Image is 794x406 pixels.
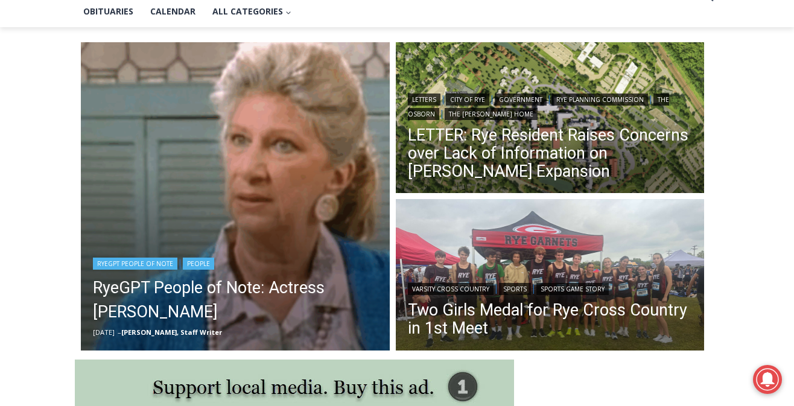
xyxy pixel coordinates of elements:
a: People [183,258,214,270]
a: RyeGPT People of Note [93,258,177,270]
a: City of Rye [446,94,489,106]
a: Letters [408,94,440,106]
span: – [118,328,121,337]
div: | [93,255,378,270]
a: Read More LETTER: Rye Resident Raises Concerns over Lack of Information on Osborn Expansion [396,42,705,197]
a: Sports [499,283,531,295]
img: (PHOTO: The Rye Varsity Cross Country team after their first meet on Saturday, September 6, 2025.... [396,199,705,354]
a: Two Girls Medal for Rye Cross Country in 1st Meet [408,301,693,337]
a: Sports Game Story [536,283,609,295]
a: Intern @ [DOMAIN_NAME] [290,117,585,150]
a: [PERSON_NAME], Staff Writer [121,328,222,337]
span: Intern @ [DOMAIN_NAME] [316,120,559,147]
div: | | [408,281,693,295]
a: LETTER: Rye Resident Raises Concerns over Lack of Information on [PERSON_NAME] Expansion [408,126,693,180]
time: [DATE] [93,328,115,337]
div: "[PERSON_NAME] and I covered the [DATE] Parade, which was a really eye opening experience as I ha... [305,1,570,117]
a: Rye Planning Commission [552,94,648,106]
a: Read More RyeGPT People of Note: Actress Liz Sheridan [81,42,390,351]
img: (PHOTO: Illustrative plan of The Osborn's proposed site plan from the July 10, 2025 planning comm... [396,42,705,197]
a: RyeGPT People of Note: Actress [PERSON_NAME] [93,276,378,324]
img: (PHOTO: Sheridan in an episode of ALF. Public Domain.) [81,42,390,351]
div: "the precise, almost orchestrated movements of cutting and assembling sushi and [PERSON_NAME] mak... [124,75,177,144]
a: Open Tues. - Sun. [PHONE_NUMBER] [1,121,121,150]
a: The [PERSON_NAME] Home [445,108,538,120]
div: | | | | | [408,91,693,120]
span: Open Tues. - Sun. [PHONE_NUMBER] [4,124,118,170]
a: Read More Two Girls Medal for Rye Cross Country in 1st Meet [396,199,705,354]
a: Varsity Cross Country [408,283,494,295]
a: Government [495,94,547,106]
